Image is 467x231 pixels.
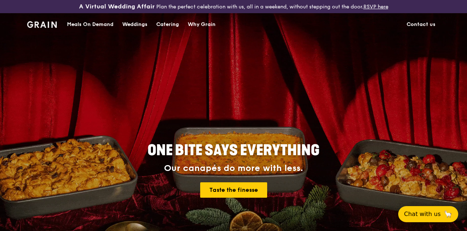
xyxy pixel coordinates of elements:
a: Weddings [118,14,152,36]
span: 🦙 [444,210,452,219]
span: Chat with us [404,210,441,219]
div: Meals On Demand [67,14,113,36]
a: Taste the finesse [200,182,267,198]
a: Catering [152,14,183,36]
div: Plan the perfect celebration with us, all in a weekend, without stepping out the door. [78,3,389,10]
div: Why Grain [188,14,216,36]
a: Why Grain [183,14,220,36]
a: Contact us [402,14,440,36]
a: GrainGrain [27,13,57,35]
div: Catering [156,14,179,36]
a: RSVP here [363,4,388,10]
div: Weddings [122,14,147,36]
button: Chat with us🦙 [398,206,458,222]
img: Grain [27,21,57,28]
h3: A Virtual Wedding Affair [79,3,155,10]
